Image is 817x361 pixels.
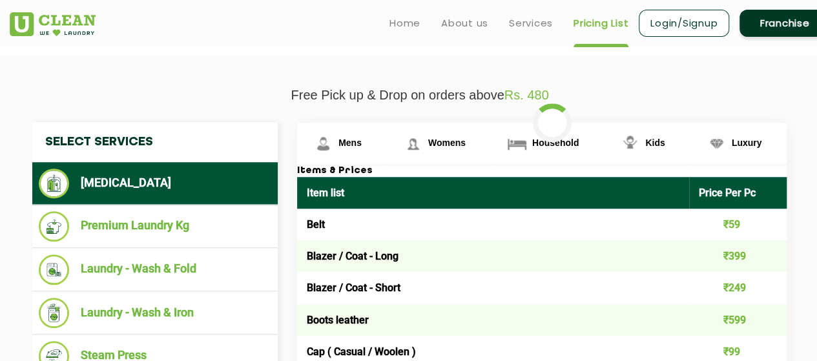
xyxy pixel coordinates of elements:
[402,132,424,155] img: Womens
[441,15,488,31] a: About us
[504,88,549,102] span: Rs. 480
[645,138,665,148] span: Kids
[705,132,728,155] img: Luxury
[39,169,271,198] li: [MEDICAL_DATA]
[506,132,528,155] img: Household
[732,138,762,148] span: Luxury
[532,138,579,148] span: Household
[10,12,96,36] img: UClean Laundry and Dry Cleaning
[297,240,689,272] td: Blazer / Coat - Long
[689,209,787,240] td: ₹59
[39,298,69,328] img: Laundry - Wash & Iron
[619,132,641,155] img: Kids
[297,177,689,209] th: Item list
[389,15,420,31] a: Home
[689,240,787,272] td: ₹399
[297,272,689,304] td: Blazer / Coat - Short
[689,177,787,209] th: Price Per Pc
[39,254,271,285] li: Laundry - Wash & Fold
[689,304,787,336] td: ₹599
[297,209,689,240] td: Belt
[574,15,628,31] a: Pricing List
[689,272,787,304] td: ₹249
[39,298,271,328] li: Laundry - Wash & Iron
[39,211,271,242] li: Premium Laundry Kg
[312,132,335,155] img: Mens
[428,138,466,148] span: Womens
[39,211,69,242] img: Premium Laundry Kg
[32,122,278,162] h4: Select Services
[297,304,689,336] td: Boots leather
[509,15,553,31] a: Services
[297,165,787,177] h3: Items & Prices
[39,169,69,198] img: Dry Cleaning
[639,10,729,37] a: Login/Signup
[338,138,362,148] span: Mens
[39,254,69,285] img: Laundry - Wash & Fold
